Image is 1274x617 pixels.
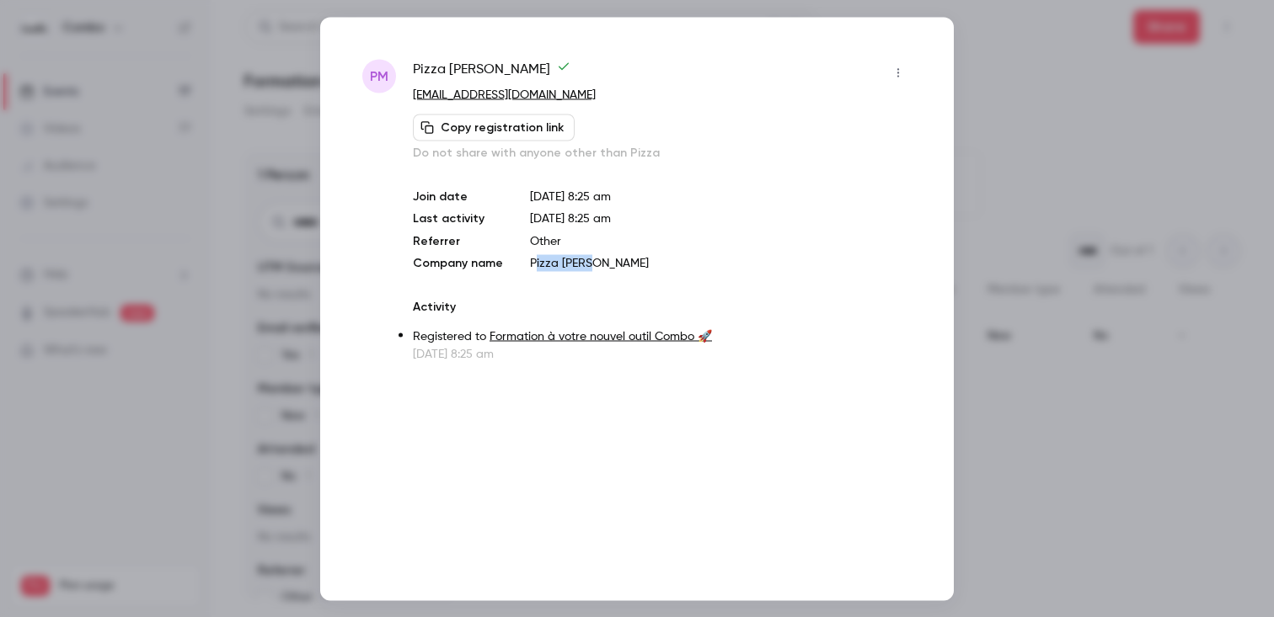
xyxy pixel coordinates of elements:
p: Activity [413,298,912,315]
p: Do not share with anyone other than Pizza [413,144,912,161]
button: Copy registration link [413,114,575,141]
span: Pizza [PERSON_NAME] [413,59,570,86]
p: [DATE] 8:25 am [530,188,912,205]
a: Formation à votre nouvel outil Combo 🚀 [490,330,712,342]
p: Join date [413,188,503,205]
p: Registered to [413,327,912,345]
a: [EMAIL_ADDRESS][DOMAIN_NAME] [413,88,596,100]
p: Company name [413,254,503,271]
p: [DATE] 8:25 am [413,345,912,362]
span: [DATE] 8:25 am [530,212,611,224]
p: Other [530,232,912,249]
p: Referrer [413,232,503,249]
span: PM [370,66,388,86]
p: Pizza [PERSON_NAME] [530,254,912,271]
p: Last activity [413,210,503,227]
